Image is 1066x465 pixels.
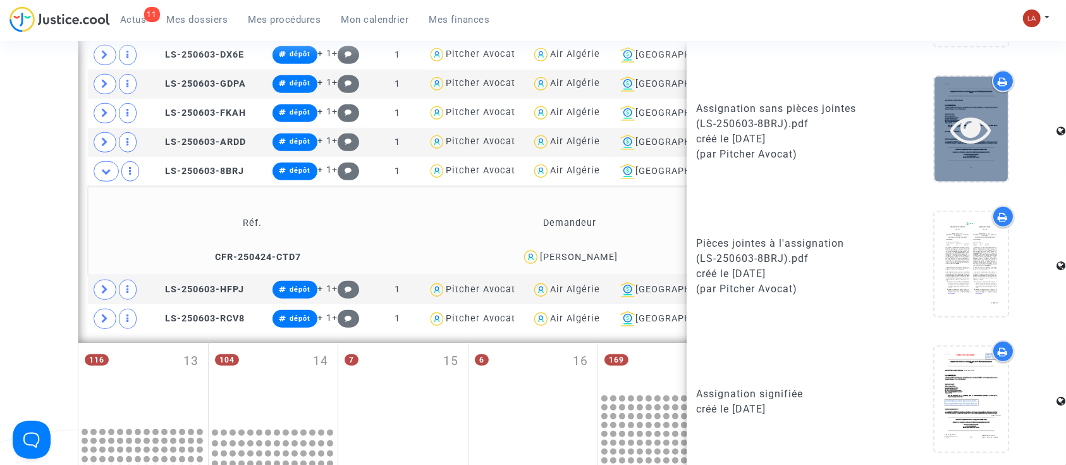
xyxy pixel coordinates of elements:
td: Demandeur [412,203,727,244]
div: [GEOGRAPHIC_DATA] [615,77,743,92]
span: + 1 [317,77,332,88]
a: Mes finances [419,10,500,29]
div: Air Algérie [550,165,600,176]
div: Assignation signifiée [696,387,867,402]
span: 169 [604,354,628,366]
img: icon-user.svg [532,310,550,328]
div: [GEOGRAPHIC_DATA] [615,135,743,150]
span: + 1 [317,135,332,146]
span: + [332,313,359,323]
span: 15 [443,352,458,371]
img: icon-user.svg [532,162,550,180]
span: + 1 [317,106,332,117]
img: icon-user.svg [532,104,550,122]
div: Air Algérie [550,49,600,59]
div: [GEOGRAPHIC_DATA] [615,106,743,121]
img: icon-banque.svg [620,77,635,92]
span: Mes procédures [248,14,321,25]
img: icon-user.svg [428,133,446,151]
img: icon-banque.svg [620,164,635,179]
span: dépôt [290,166,310,175]
a: Mes dossiers [157,10,238,29]
span: LS-250603-DX6E [154,49,244,60]
div: Pitcher Avocat [446,107,515,118]
img: icon-user.svg [428,162,446,180]
span: 6 [475,354,489,366]
div: (par Pitcher Avocat) [696,147,867,162]
td: Réf. [92,203,412,244]
span: LS-250603-FKAH [154,108,246,118]
span: LS-250603-ARDD [154,137,246,147]
img: icon-banque.svg [620,106,635,121]
div: [PERSON_NAME] [540,252,618,263]
span: LS-250603-RCV8 [154,313,245,324]
div: [GEOGRAPHIC_DATA] [615,311,743,326]
div: [GEOGRAPHIC_DATA] [615,47,743,63]
img: 3f9b7d9779f7b0ffc2b90d026f0682a9 [1023,9,1041,27]
td: 1 [371,275,424,304]
td: 1 [371,99,424,128]
span: Mon calendrier [341,14,409,25]
img: icon-user.svg [532,46,550,64]
div: créé le [DATE] [696,402,867,417]
span: 13 [183,352,199,371]
div: Pitcher Avocat [446,284,515,295]
span: 104 [215,354,239,366]
div: vendredi octobre 17, 169 events, click to expand [598,343,728,392]
div: Air Algérie [550,313,600,324]
td: 1 [371,70,424,99]
span: dépôt [290,137,310,146]
iframe: Help Scout Beacon - Open [13,421,51,459]
div: mercredi octobre 15, 7 events, click to expand [338,343,468,425]
span: + [332,77,359,88]
span: CFR-250424-CTD7 [204,252,301,263]
img: icon-banque.svg [620,47,635,63]
img: icon-banque.svg [620,135,635,150]
span: dépôt [290,108,310,116]
img: icon-user.svg [532,133,550,151]
img: icon-user.svg [428,46,446,64]
span: + [332,135,359,146]
span: 16 [573,352,588,371]
img: jc-logo.svg [9,6,110,32]
td: 1 [371,128,424,157]
div: (par Pitcher Avocat) [696,282,867,297]
span: Actus [120,14,147,25]
div: Pitcher Avocat [446,136,515,147]
div: Air Algérie [550,136,600,147]
span: + 1 [317,48,332,59]
span: + [332,164,359,175]
div: lundi octobre 13, 116 events, click to expand [78,343,208,425]
span: Mes finances [429,14,490,25]
span: LS-250603-GDPA [154,78,246,89]
span: Mes dossiers [167,14,228,25]
img: icon-user.svg [428,75,446,93]
span: + [332,283,359,294]
span: LS-250603-HFPJ [154,284,244,295]
a: 11Actus [110,10,157,29]
div: Air Algérie [550,78,600,89]
img: icon-banque.svg [620,282,635,297]
span: dépôt [290,50,310,58]
div: créé le [DATE] [696,266,867,282]
span: dépôt [290,79,310,87]
td: 1 [371,304,424,333]
img: icon-user.svg [428,104,446,122]
span: dépôt [290,314,310,323]
a: Mon calendrier [331,10,419,29]
div: Pitcher Avocat [446,49,515,59]
span: LS-250603-8BRJ [154,166,244,177]
td: 1 [371,40,424,70]
div: [GEOGRAPHIC_DATA] [615,282,743,297]
div: mardi octobre 14, 104 events, click to expand [209,343,338,425]
img: icon-user.svg [428,310,446,328]
div: [GEOGRAPHIC_DATA] [615,164,743,179]
div: Assignation sans pièces jointes (LS-250603-8BRJ).pdf [696,101,867,132]
div: Air Algérie [550,284,600,295]
span: + 1 [317,313,332,323]
td: 1 [371,157,424,186]
img: icon-banque.svg [620,311,635,326]
img: icon-user.svg [532,75,550,93]
div: Air Algérie [550,107,600,118]
span: + 1 [317,283,332,294]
